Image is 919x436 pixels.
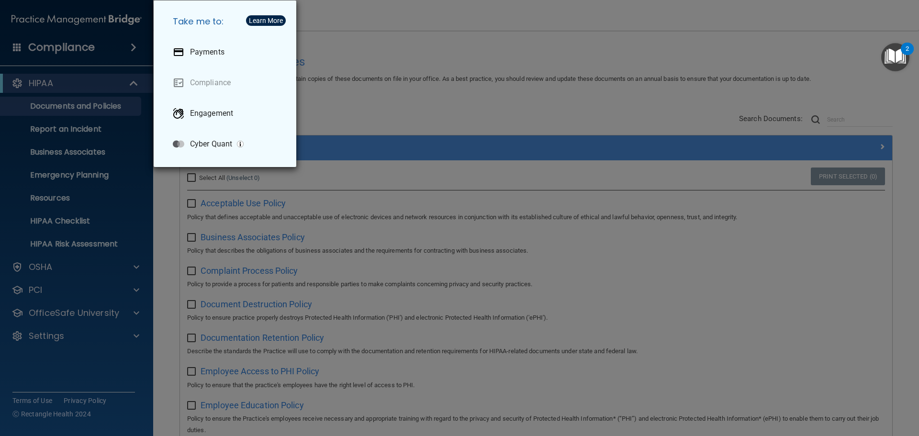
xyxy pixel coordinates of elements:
[165,69,289,96] a: Compliance
[190,47,224,57] p: Payments
[881,43,909,71] button: Open Resource Center, 2 new notifications
[190,139,232,149] p: Cyber Quant
[165,131,289,157] a: Cyber Quant
[249,17,283,24] div: Learn More
[165,39,289,66] a: Payments
[190,109,233,118] p: Engagement
[165,100,289,127] a: Engagement
[165,8,289,35] h5: Take me to:
[246,15,286,26] button: Learn More
[906,49,909,61] div: 2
